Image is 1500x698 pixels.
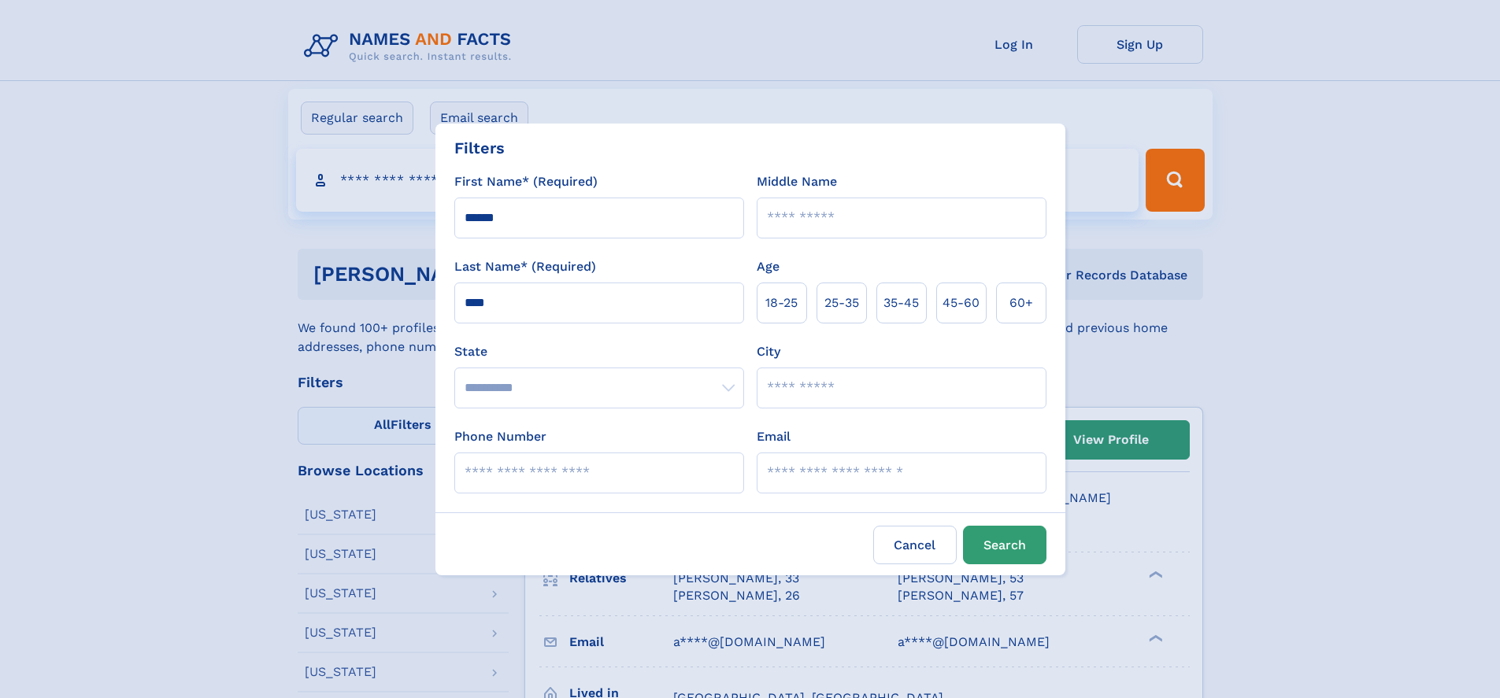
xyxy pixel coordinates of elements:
span: 45‑60 [943,294,980,312]
span: 35‑45 [883,294,919,312]
label: Cancel [873,526,957,564]
label: State [454,342,744,361]
button: Search [963,526,1046,564]
span: 18‑25 [765,294,798,312]
label: Age [757,257,780,276]
label: Last Name* (Required) [454,257,596,276]
label: First Name* (Required) [454,172,598,191]
span: 25‑35 [824,294,859,312]
label: Email [757,427,791,446]
label: City [757,342,780,361]
label: Phone Number [454,427,546,446]
div: Filters [454,136,505,160]
label: Middle Name [757,172,837,191]
span: 60+ [1009,294,1033,312]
